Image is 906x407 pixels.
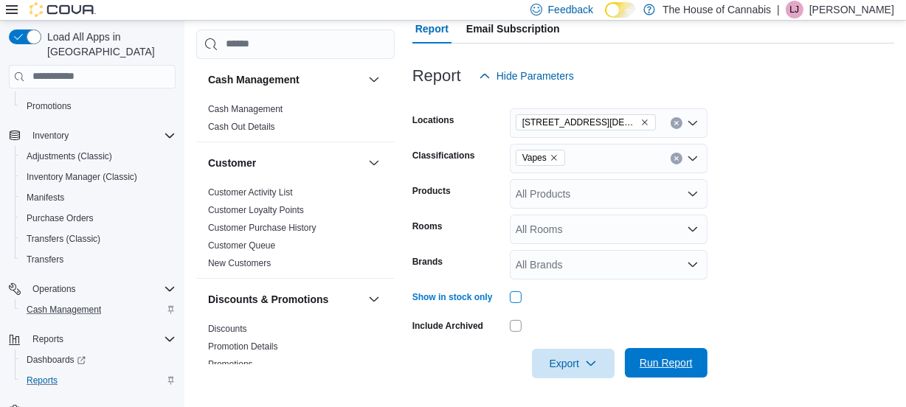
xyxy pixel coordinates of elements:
label: Include Archived [412,320,483,332]
span: Cash Management [27,304,101,316]
span: Cash Management [208,103,283,115]
button: Operations [3,279,181,299]
p: | [777,1,780,18]
p: The House of Cannabis [663,1,771,18]
label: Products [412,185,451,197]
label: Classifications [412,150,475,161]
button: Hide Parameters [473,61,580,91]
span: Promotions [27,100,72,112]
a: Cash Management [208,104,283,114]
div: Liam Jefferson [786,1,803,18]
h3: Cash Management [208,72,300,87]
span: Promotions [208,358,253,370]
button: Open list of options [687,117,699,129]
a: Customer Queue [208,240,275,251]
span: Promotions [21,97,176,115]
a: Promotion Details [208,341,278,352]
span: Report [415,14,449,44]
span: Cash Management [21,301,176,319]
span: Reports [27,375,58,386]
label: Show in stock only [412,291,493,303]
button: Remove Vapes from selection in this group [550,153,559,162]
span: Reports [32,333,63,345]
a: Promotions [21,97,77,115]
button: Clear input [671,153,682,164]
span: Reports [21,372,176,389]
span: Export [541,349,606,378]
a: Manifests [21,189,70,206]
a: Adjustments (Classic) [21,147,118,165]
h3: Report [412,67,461,85]
h3: Customer [208,156,256,170]
span: Dashboards [27,354,86,366]
span: 1 Church St, Unit 9 Keswick [516,114,656,131]
button: Run Report [625,348,708,378]
label: Rooms [412,220,443,232]
a: Cash Out Details [208,122,275,132]
span: Discounts [208,323,247,335]
a: Discounts [208,324,247,334]
button: Discounts & Promotions [208,292,362,307]
button: Transfers [15,249,181,270]
span: Vapes [522,150,547,165]
button: Open list of options [687,153,699,164]
button: Cash Management [15,299,181,320]
span: Transfers (Classic) [21,230,176,248]
span: Email Subscription [466,14,560,44]
span: Customer Queue [208,240,275,251]
button: Cash Management [208,72,362,87]
span: [STREET_ADDRESS][DEMOGRAPHIC_DATA] [522,115,637,130]
span: Load All Apps in [GEOGRAPHIC_DATA] [41,29,176,59]
span: Inventory [32,130,69,142]
span: Transfers (Classic) [27,233,100,245]
label: Brands [412,256,443,268]
a: Dashboards [15,349,181,370]
a: Transfers (Classic) [21,230,106,248]
a: Cash Management [21,301,107,319]
button: Discounts & Promotions [365,291,383,308]
button: Reports [27,330,69,348]
span: Customer Purchase History [208,222,317,234]
span: Promotion Details [208,341,278,352]
span: Customer Activity List [208,187,293,198]
button: Open list of options [687,259,699,271]
button: Remove 1 Church St, Unit 9 Keswick from selection in this group [640,118,649,127]
a: Customer Purchase History [208,223,317,233]
button: Open list of options [687,188,699,200]
span: LJ [790,1,800,18]
a: Reports [21,372,63,389]
span: Manifests [27,192,64,204]
button: Transfers (Classic) [15,229,181,249]
input: Dark Mode [605,2,636,18]
p: [PERSON_NAME] [809,1,894,18]
button: Customer [365,154,383,172]
button: Promotions [15,96,181,116]
span: Inventory Manager (Classic) [27,171,137,183]
button: Customer [208,156,362,170]
span: Run Report [640,355,693,370]
button: Adjustments (Classic) [15,146,181,167]
h3: Discounts & Promotions [208,292,328,307]
span: Adjustments (Classic) [27,150,112,162]
span: New Customers [208,257,271,269]
span: Cash Out Details [208,121,275,133]
button: Export [532,349,615,378]
span: Feedback [548,2,593,17]
span: Vapes [516,150,565,166]
span: Operations [27,280,176,298]
button: Open list of options [687,223,699,235]
a: Promotions [208,359,253,369]
span: Customer Loyalty Points [208,204,304,216]
a: Dashboards [21,351,91,369]
div: Discounts & Promotions [196,320,395,379]
button: Operations [27,280,82,298]
span: Purchase Orders [27,212,94,224]
span: Inventory [27,127,176,145]
button: Clear input [671,117,682,129]
div: Customer [196,184,395,278]
button: Cash Management [365,71,383,88]
span: Dashboards [21,351,176,369]
span: Hide Parameters [497,69,574,83]
img: Cova [30,2,96,17]
a: Inventory Manager (Classic) [21,168,143,186]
